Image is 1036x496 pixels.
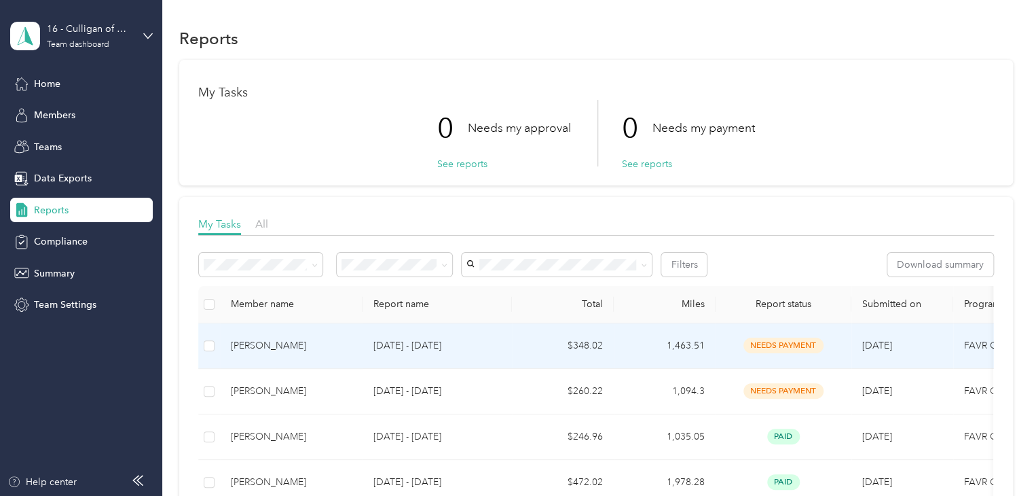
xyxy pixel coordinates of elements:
p: [DATE] - [DATE] [373,475,501,490]
p: 0 [437,100,468,157]
h1: Reports [179,31,238,46]
span: Reports [34,203,69,217]
span: Teams [34,140,62,154]
td: 1,094.3 [614,369,716,414]
td: $348.02 [512,323,614,369]
td: $246.96 [512,414,614,460]
span: [DATE] [862,385,892,397]
p: [DATE] - [DATE] [373,338,501,353]
div: [PERSON_NAME] [231,429,352,444]
td: 1,463.51 [614,323,716,369]
span: Team Settings [34,298,96,312]
th: Submitted on [851,286,953,323]
th: Report name [363,286,512,323]
div: Member name [231,298,352,310]
button: Help center [7,475,77,489]
div: Team dashboard [47,41,109,49]
button: See reports [437,157,487,171]
span: paid [767,474,800,490]
span: Report status [726,298,840,310]
span: Members [34,108,75,122]
div: Total [523,298,603,310]
span: Home [34,77,60,91]
span: Data Exports [34,171,92,185]
iframe: Everlance-gr Chat Button Frame [960,420,1036,496]
span: Compliance [34,234,88,249]
span: All [255,217,268,230]
p: Needs my payment [652,120,755,137]
span: needs payment [743,338,824,353]
td: 1,035.05 [614,414,716,460]
div: Miles [625,298,705,310]
h1: My Tasks [198,86,994,100]
span: [DATE] [862,340,892,351]
button: Filters [661,253,707,277]
button: Download summary [887,253,993,277]
div: [PERSON_NAME] [231,338,352,353]
span: [DATE] [862,431,892,442]
p: [DATE] - [DATE] [373,384,501,399]
div: [PERSON_NAME] [231,475,352,490]
td: $260.22 [512,369,614,414]
p: [DATE] - [DATE] [373,429,501,444]
p: Needs my approval [468,120,571,137]
th: Member name [220,286,363,323]
span: My Tasks [198,217,241,230]
span: [DATE] [862,476,892,488]
span: paid [767,429,800,444]
div: [PERSON_NAME] [231,384,352,399]
span: needs payment [743,383,824,399]
p: 0 [622,100,652,157]
div: 16 - Culligan of Cheyenne [47,22,132,36]
button: See reports [622,157,672,171]
span: Summary [34,266,75,281]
